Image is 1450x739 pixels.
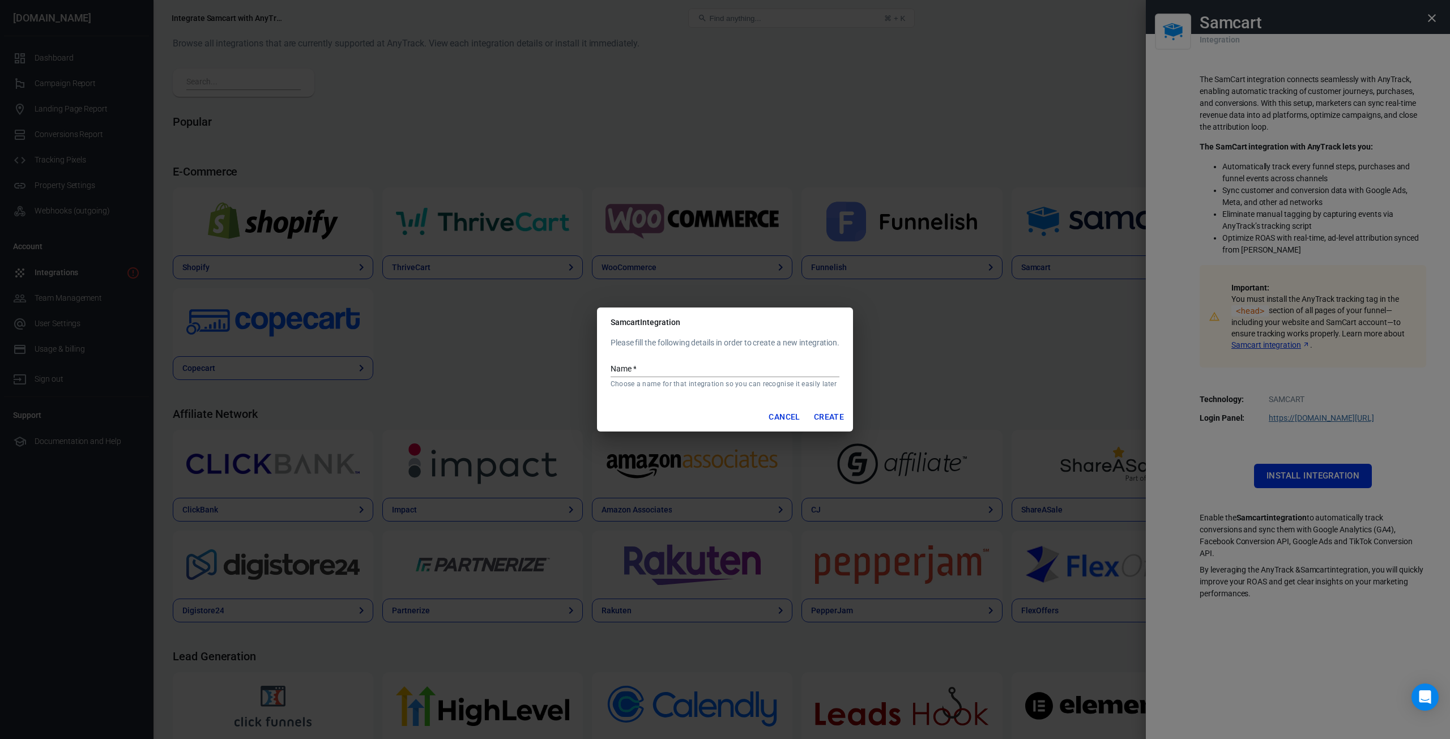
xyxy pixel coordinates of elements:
input: My Samcart [611,362,839,377]
p: Please fill the following details in order to create a new integration. [611,337,839,349]
h2: Samcart Integration [597,307,853,337]
button: Create [809,407,848,428]
button: Cancel [764,407,804,428]
p: Choose a name for that integration so you can recognise it easily later [611,379,839,388]
div: Open Intercom Messenger [1411,684,1439,711]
